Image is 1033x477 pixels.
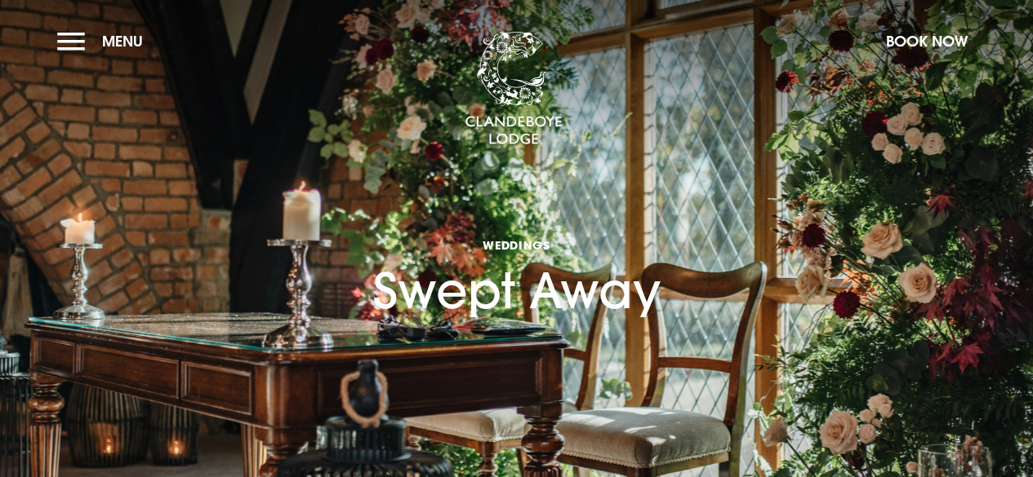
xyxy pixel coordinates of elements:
[878,24,976,59] button: Book Now
[57,24,151,59] button: Menu
[373,178,661,320] h1: Swept Away
[465,32,563,146] img: Clandeboye Lodge
[102,32,143,51] span: Menu
[373,237,661,253] span: Weddings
